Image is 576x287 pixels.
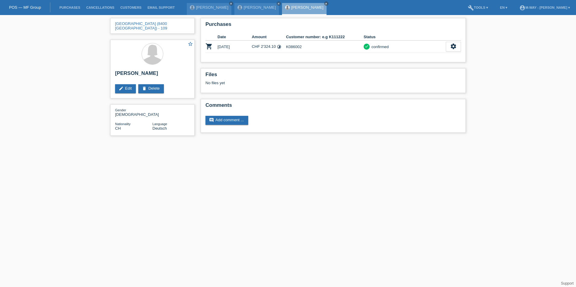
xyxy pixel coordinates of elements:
[218,33,252,41] th: Date
[115,108,126,112] span: Gender
[244,5,276,10] a: [PERSON_NAME]
[115,70,190,79] h2: [PERSON_NAME]
[370,44,389,50] div: confirmed
[252,41,286,53] td: CHF 2'324.10
[115,126,121,131] span: Switzerland
[465,6,491,9] a: buildTools ▾
[119,86,124,91] i: edit
[83,6,117,9] a: Cancellations
[230,2,233,5] i: close
[229,2,233,6] a: close
[365,44,369,48] i: check
[138,84,164,93] a: deleteDelete
[205,81,390,85] div: No files yet
[286,33,364,41] th: Customer number: e.g K111222
[188,41,193,47] i: star_border
[252,33,286,41] th: Amount
[209,118,214,122] i: comment
[218,41,252,53] td: [DATE]
[468,5,474,11] i: build
[9,5,41,10] a: POS — MF Group
[364,33,446,41] th: Status
[516,6,573,9] a: account_circlem-way - [PERSON_NAME] ▾
[205,116,248,125] a: commentAdd comment ...
[117,6,145,9] a: Customers
[205,72,461,81] h2: Files
[324,2,328,6] a: close
[115,21,167,30] a: [GEOGRAPHIC_DATA] (8400 [GEOGRAPHIC_DATA]) - 109
[277,2,281,6] a: close
[519,5,525,11] i: account_circle
[561,281,574,285] a: Support
[196,5,228,10] a: [PERSON_NAME]
[497,6,510,9] a: EN ▾
[142,86,147,91] i: delete
[152,122,167,126] span: Language
[286,41,364,53] td: K086002
[56,6,83,9] a: Purchases
[291,5,324,10] a: [PERSON_NAME]
[205,21,461,30] h2: Purchases
[277,45,281,49] i: Instalments (12 instalments)
[115,84,136,93] a: editEdit
[450,43,457,50] i: settings
[145,6,178,9] a: Email Support
[205,102,461,111] h2: Comments
[115,108,152,117] div: [DEMOGRAPHIC_DATA]
[152,126,167,131] span: Deutsch
[205,43,213,50] i: POSP00028205
[277,2,280,5] i: close
[188,41,193,48] a: star_border
[115,122,130,126] span: Nationality
[325,2,328,5] i: close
